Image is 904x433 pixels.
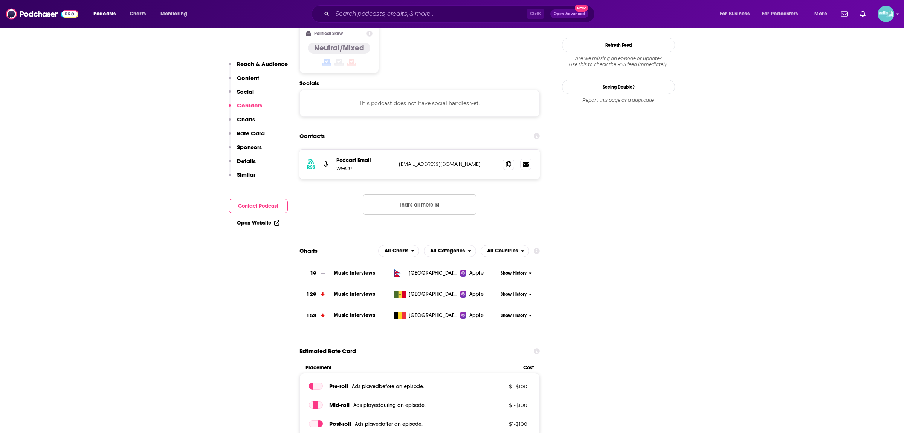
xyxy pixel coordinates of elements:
[229,171,255,185] button: Similar
[329,383,348,390] span: Pre -roll
[385,248,408,254] span: All Charts
[299,263,334,284] a: 19
[237,60,288,67] p: Reach & Audience
[562,55,675,67] div: Are we missing an episode or update? Use this to check the RSS feed immediately.
[409,291,458,298] span: Senegal
[353,402,426,409] span: Ads played during an episode .
[237,74,259,81] p: Content
[501,291,527,298] span: Show History
[155,8,197,20] button: open menu
[762,9,798,19] span: For Podcasters
[469,291,484,298] span: Apple
[299,247,318,254] h2: Charts
[838,8,851,20] a: Show notifications dropdown
[237,144,262,151] p: Sponsors
[478,402,527,408] p: $ 1 - $ 100
[305,364,517,371] span: Placement
[575,5,588,12] span: New
[88,8,125,20] button: open menu
[229,74,259,88] button: Content
[314,43,364,53] h4: Neutral/Mixed
[720,9,750,19] span: For Business
[501,270,527,277] span: Show History
[237,171,255,178] p: Similar
[336,165,393,171] p: WGCU
[125,8,150,20] a: Charts
[160,9,187,19] span: Monitoring
[391,269,460,277] a: [GEOGRAPHIC_DATA]
[409,312,458,319] span: Belgium
[229,60,288,74] button: Reach & Audience
[310,269,316,278] h3: 19
[498,312,534,319] button: Show History
[469,312,484,319] span: Apple
[481,245,529,257] h2: Countries
[378,245,420,257] h2: Platforms
[554,12,585,16] span: Open Advanced
[130,9,146,19] span: Charts
[878,6,894,22] img: User Profile
[299,90,540,117] div: This podcast does not have social handles yet.
[334,270,375,276] a: Music Interviews
[487,248,518,254] span: All Countries
[336,157,393,164] p: Podcast Email
[527,9,544,19] span: Ctrl K
[237,116,255,123] p: Charts
[6,7,78,21] img: Podchaser - Follow, Share and Rate Podcasts
[498,291,534,298] button: Show History
[306,311,316,320] h3: 153
[363,194,476,215] button: Nothing here.
[237,88,254,95] p: Social
[329,401,350,409] span: Mid -roll
[878,6,894,22] button: Show profile menu
[562,80,675,94] a: Seeing Double?
[229,144,262,158] button: Sponsors
[306,290,316,299] h3: 129
[93,9,116,19] span: Podcasts
[299,305,334,326] a: 153
[237,158,256,165] p: Details
[299,129,325,143] h2: Contacts
[391,291,460,298] a: [GEOGRAPHIC_DATA]
[562,38,675,52] button: Refresh Feed
[478,421,527,427] p: $ 1 - $ 100
[460,269,498,277] a: Apple
[814,9,827,19] span: More
[857,8,869,20] a: Show notifications dropdown
[391,312,460,319] a: [GEOGRAPHIC_DATA]
[399,161,497,167] p: [EMAIL_ADDRESS][DOMAIN_NAME]
[355,421,423,427] span: Ads played after an episode .
[237,102,262,109] p: Contacts
[352,383,424,390] span: Ads played before an episode .
[757,8,809,20] button: open menu
[307,164,315,170] h3: RSS
[229,130,265,144] button: Rate Card
[430,248,465,254] span: All Categories
[299,284,334,305] a: 129
[498,270,534,277] button: Show History
[299,344,356,358] span: Estimated Rate Card
[523,364,534,371] span: Cost
[501,312,527,319] span: Show History
[314,31,343,36] h2: Political Skew
[229,116,255,130] button: Charts
[460,291,498,298] a: Apple
[378,245,420,257] button: open menu
[809,8,837,20] button: open menu
[550,9,588,18] button: Open AdvancedNew
[229,88,254,102] button: Social
[460,312,498,319] a: Apple
[319,5,602,23] div: Search podcasts, credits, & more...
[334,312,375,318] a: Music Interviews
[424,245,476,257] h2: Categories
[229,199,288,213] button: Contact Podcast
[332,8,527,20] input: Search podcasts, credits, & more...
[334,291,375,297] span: Music Interviews
[409,269,458,277] span: Nepal
[237,220,279,226] a: Open Website
[299,80,540,87] h2: Socials
[562,97,675,103] div: Report this page as a duplicate.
